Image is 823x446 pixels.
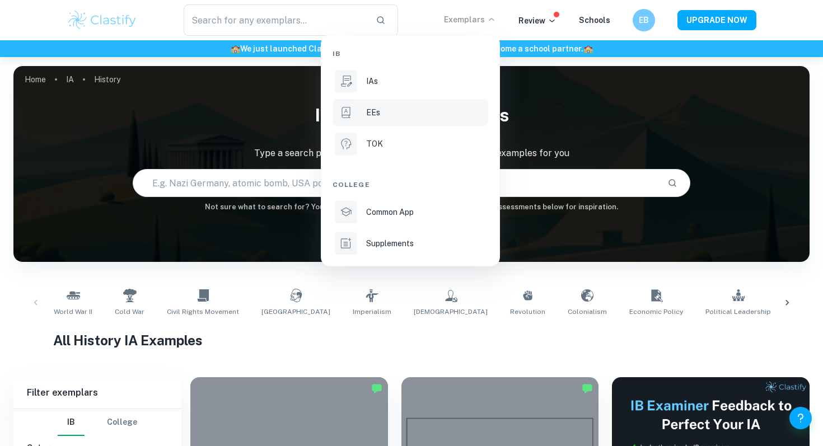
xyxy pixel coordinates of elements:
[333,230,488,257] a: Supplements
[333,199,488,226] a: Common App
[366,106,380,119] p: EEs
[333,180,370,190] span: College
[333,49,340,59] span: IB
[366,138,383,150] p: TOK
[333,99,488,126] a: EEs
[366,75,378,87] p: IAs
[366,206,414,218] p: Common App
[333,130,488,157] a: TOK
[333,68,488,95] a: IAs
[366,237,414,250] p: Supplements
